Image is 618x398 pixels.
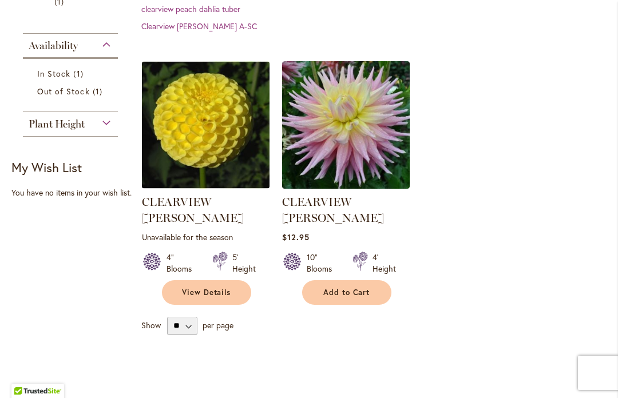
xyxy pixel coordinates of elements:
a: In Stock 1 [37,67,106,79]
div: 4" Blooms [167,252,199,274]
iframe: Launch Accessibility Center [9,357,41,389]
span: Availability [29,39,78,52]
a: View Details [162,280,251,305]
span: 1 [73,67,86,79]
span: 1 [93,85,105,97]
a: Clearview Jonas [282,180,410,191]
div: 10" Blooms [307,252,339,274]
span: Show [141,319,161,330]
div: 5' Height [232,252,256,274]
button: Add to Cart [302,280,391,305]
div: You have no items in your wish list. [11,187,136,198]
strong: My Wish List [11,159,82,176]
a: CLEARVIEW [PERSON_NAME] [282,195,384,225]
span: per page [203,319,233,330]
span: $12.95 [282,232,310,242]
a: Out of Stock 1 [37,85,106,97]
img: CLEARVIEW DANIEL [142,61,270,189]
p: Unavailable for the season [142,232,270,242]
span: Add to Cart [323,288,370,297]
span: Out of Stock [37,86,90,97]
span: In Stock [37,68,70,79]
span: View Details [182,288,231,297]
div: 4' Height [373,252,396,274]
a: Clearview [PERSON_NAME] A-SC [141,21,257,31]
a: CLEARVIEW DANIEL [142,180,270,191]
img: Clearview Jonas [282,61,410,189]
a: CLEARVIEW [PERSON_NAME] [142,195,244,225]
span: Plant Height [29,118,85,130]
a: clearview peach dahlia tuber [141,3,240,14]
